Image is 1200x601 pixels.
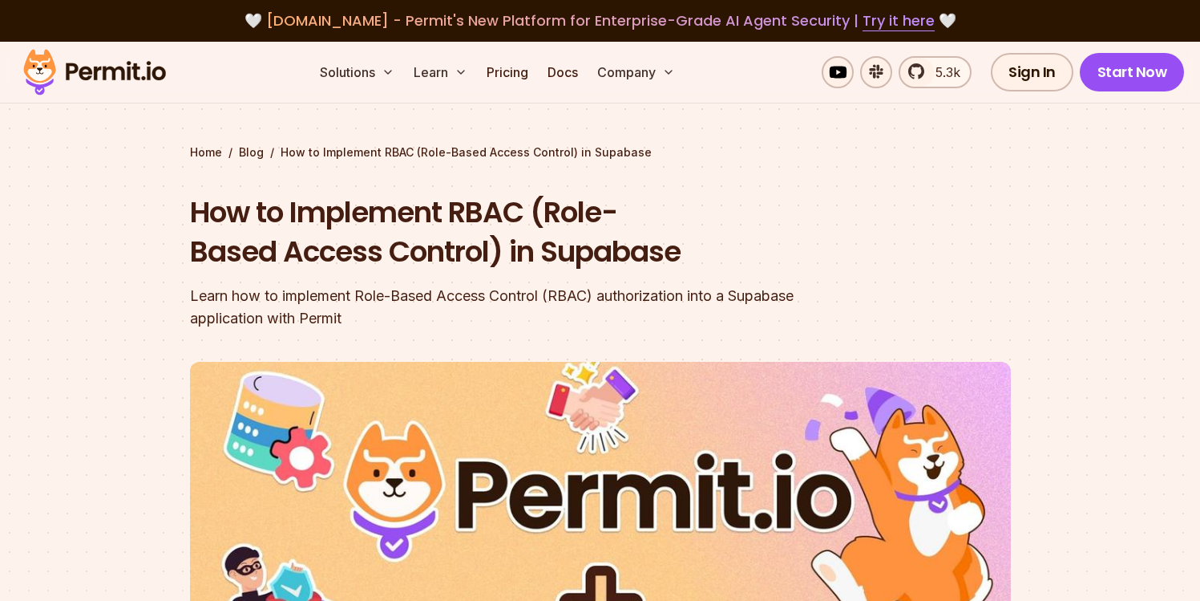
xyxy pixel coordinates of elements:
a: Pricing [480,56,535,88]
button: Learn [407,56,474,88]
a: 5.3k [899,56,972,88]
a: Home [190,144,222,160]
h1: How to Implement RBAC (Role-Based Access Control) in Supabase [190,193,806,272]
a: Blog [239,144,264,160]
a: Try it here [863,10,935,31]
div: Learn how to implement Role-Based Access Control (RBAC) authorization into a Supabase application... [190,285,806,330]
div: 🤍 🤍 [38,10,1162,32]
a: Sign In [991,53,1073,91]
div: / / [190,144,1011,160]
button: Solutions [313,56,401,88]
img: Permit logo [16,45,173,99]
button: Company [591,56,681,88]
a: Start Now [1080,53,1185,91]
span: [DOMAIN_NAME] - Permit's New Platform for Enterprise-Grade AI Agent Security | [266,10,935,30]
a: Docs [541,56,584,88]
span: 5.3k [926,63,960,82]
